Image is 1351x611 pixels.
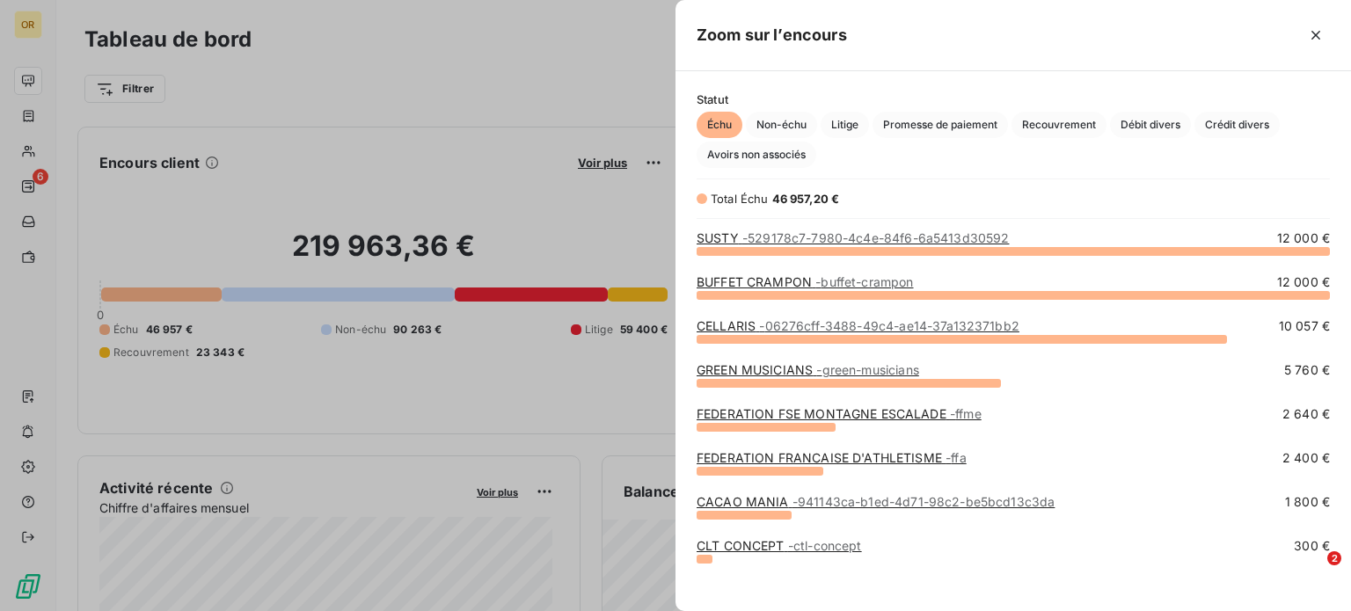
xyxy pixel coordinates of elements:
[697,538,862,553] a: CLT CONCEPT
[1279,317,1330,335] span: 10 057 €
[697,406,982,421] a: FEDERATION FSE MONTAGNE ESCALADE
[1285,493,1330,511] span: 1 800 €
[697,112,742,138] button: Échu
[697,23,847,47] h5: Zoom sur l’encours
[1282,449,1330,467] span: 2 400 €
[821,112,869,138] button: Litige
[1327,551,1341,565] span: 2
[815,274,913,289] span: - buffet-crampon
[697,274,914,289] a: BUFFET CRAMPON
[697,362,919,377] a: GREEN MUSICIANS
[697,450,967,465] a: FEDERATION FRANCAISE D'ATHLETISME
[697,494,1055,509] a: CACAO MANIA
[742,230,1010,245] span: - 529178c7-7980-4c4e-84f6-6a5413d30592
[1277,229,1330,247] span: 12 000 €
[697,92,1330,106] span: Statut
[746,112,817,138] button: Non-échu
[1291,551,1333,593] iframe: Intercom live chat
[950,406,982,421] span: - ffme
[1284,361,1330,379] span: 5 760 €
[1110,112,1191,138] button: Débit divers
[697,230,1009,245] a: SUSTY
[1194,112,1280,138] button: Crédit divers
[816,362,918,377] span: - green-musicians
[1282,405,1330,423] span: 2 640 €
[697,318,1019,333] a: CELLARIS
[788,538,862,553] span: - ctl-concept
[1294,537,1330,555] span: 300 €
[772,192,840,206] span: 46 957,20 €
[873,112,1008,138] button: Promesse de paiement
[946,450,967,465] span: - ffa
[759,318,1019,333] span: - 06276cff-3488-49c4-ae14-37a132371bb2
[1011,112,1106,138] button: Recouvrement
[697,142,816,168] button: Avoirs non associés
[675,229,1351,590] div: grid
[1277,273,1330,291] span: 12 000 €
[792,494,1055,509] span: - 941143ca-b1ed-4d71-98c2-be5bcd13c3da
[711,192,769,206] span: Total Échu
